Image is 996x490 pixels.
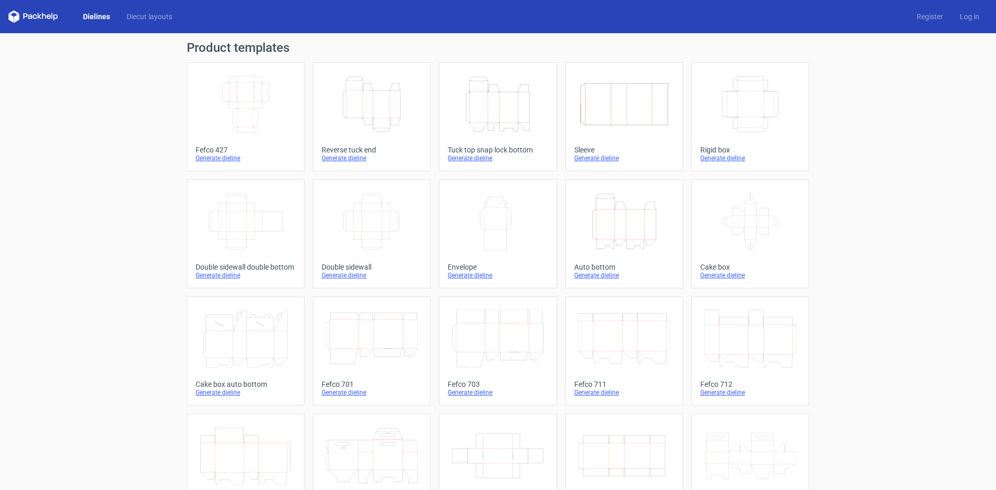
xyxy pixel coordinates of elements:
[196,271,296,279] div: Generate dieline
[118,11,181,22] a: Diecut layouts
[691,62,809,171] a: Rigid boxGenerate dieline
[187,297,305,405] a: Cake box auto bottomGenerate dieline
[313,62,431,171] a: Reverse tuck endGenerate dieline
[448,388,548,397] div: Generate dieline
[574,263,674,271] div: Auto bottom
[565,179,683,288] a: Auto bottomGenerate dieline
[448,154,548,162] div: Generate dieline
[196,380,296,388] div: Cake box auto bottom
[691,179,809,288] a: Cake boxGenerate dieline
[565,62,683,171] a: SleeveGenerate dieline
[196,146,296,154] div: Fefco 427
[187,62,305,171] a: Fefco 427Generate dieline
[574,146,674,154] div: Sleeve
[322,146,422,154] div: Reverse tuck end
[187,41,809,54] h1: Product templates
[313,179,431,288] a: Double sidewallGenerate dieline
[313,297,431,405] a: Fefco 701Generate dieline
[439,297,557,405] a: Fefco 703Generate dieline
[700,380,800,388] div: Fefco 712
[322,388,422,397] div: Generate dieline
[448,380,548,388] div: Fefco 703
[322,154,422,162] div: Generate dieline
[322,380,422,388] div: Fefco 701
[448,263,548,271] div: Envelope
[565,297,683,405] a: Fefco 711Generate dieline
[574,271,674,279] div: Generate dieline
[196,388,296,397] div: Generate dieline
[439,62,557,171] a: Tuck top snap lock bottomGenerate dieline
[574,154,674,162] div: Generate dieline
[322,271,422,279] div: Generate dieline
[75,11,118,22] a: Dielines
[448,271,548,279] div: Generate dieline
[700,271,800,279] div: Generate dieline
[196,154,296,162] div: Generate dieline
[187,179,305,288] a: Double sidewall double bottomGenerate dieline
[322,263,422,271] div: Double sidewall
[700,154,800,162] div: Generate dieline
[574,380,674,388] div: Fefco 711
[196,263,296,271] div: Double sidewall double bottom
[700,263,800,271] div: Cake box
[908,11,951,22] a: Register
[700,388,800,397] div: Generate dieline
[448,146,548,154] div: Tuck top snap lock bottom
[439,179,557,288] a: EnvelopeGenerate dieline
[574,388,674,397] div: Generate dieline
[700,146,800,154] div: Rigid box
[691,297,809,405] a: Fefco 712Generate dieline
[951,11,988,22] a: Log in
